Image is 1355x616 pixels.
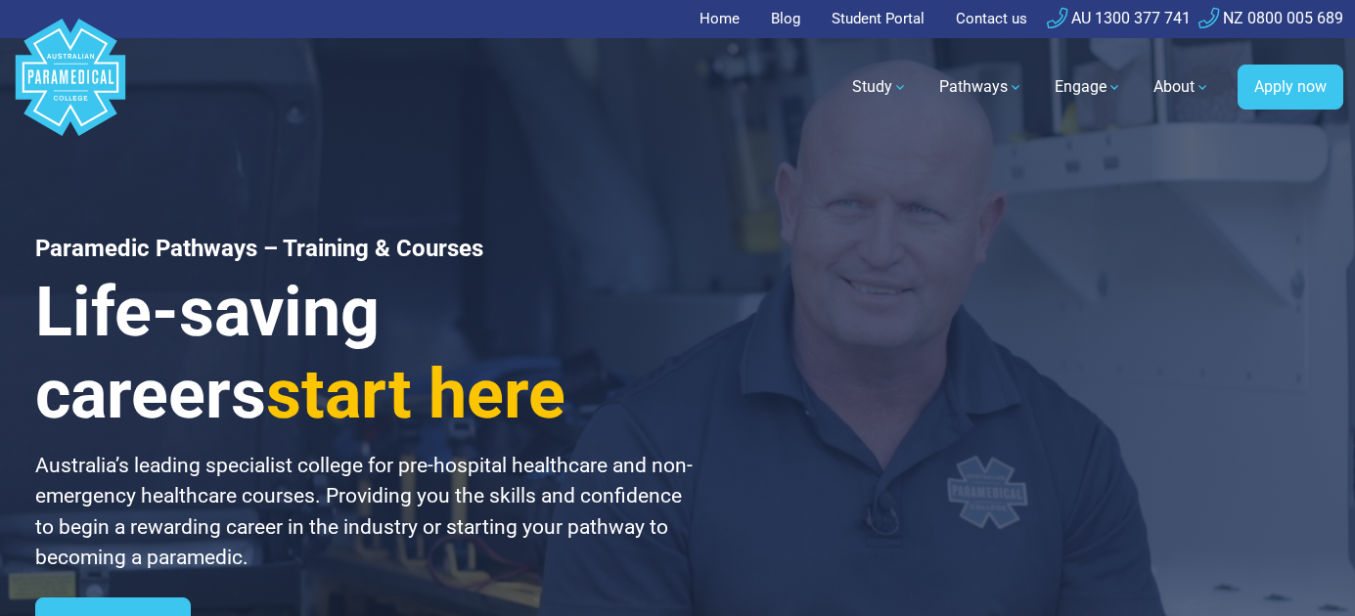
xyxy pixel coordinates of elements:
[1238,65,1343,110] a: Apply now
[1043,60,1134,114] a: Engage
[1047,9,1191,27] a: AU 1300 377 741
[35,235,701,263] h1: Paramedic Pathways – Training & Courses
[35,271,701,435] h3: Life-saving careers
[927,60,1035,114] a: Pathways
[266,354,565,434] span: start here
[12,38,129,137] a: Australian Paramedical College
[1198,9,1343,27] a: NZ 0800 005 689
[1142,60,1222,114] a: About
[35,451,701,574] p: Australia’s leading specialist college for pre-hospital healthcare and non-emergency healthcare c...
[840,60,920,114] a: Study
